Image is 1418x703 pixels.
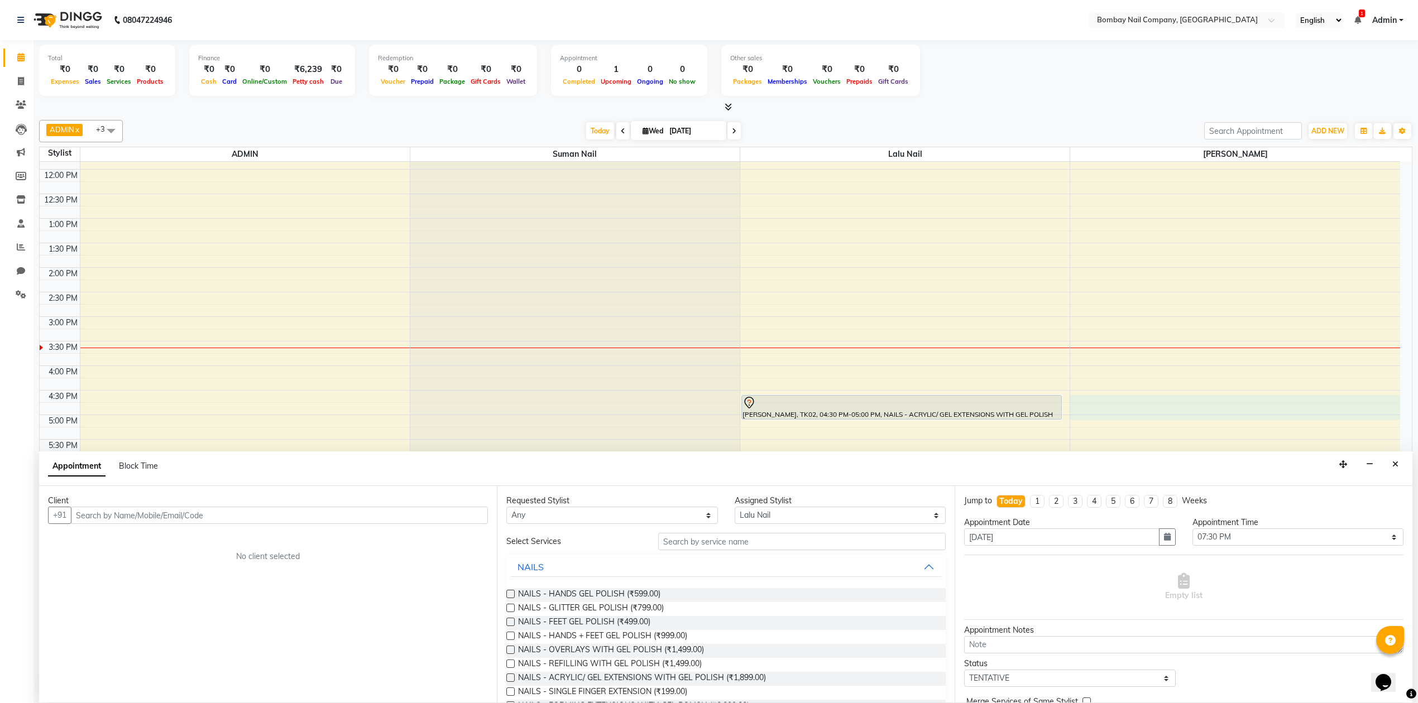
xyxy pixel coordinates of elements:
[560,78,598,85] span: Completed
[290,63,327,76] div: ₹6,239
[96,124,113,133] span: +3
[46,292,80,304] div: 2:30 PM
[730,63,765,76] div: ₹0
[844,63,875,76] div: ₹0
[198,78,219,85] span: Cash
[498,536,650,547] div: Select Services
[518,672,766,686] span: NAILS - ACRYLIC/ GEL EXTENSIONS WITH GEL POLISH (₹1,899.00)
[666,78,698,85] span: No show
[80,147,410,161] span: ADMIN
[219,78,239,85] span: Card
[742,396,1061,419] div: [PERSON_NAME], TK02, 04:30 PM-05:00 PM, NAILS - ACRYLIC/ GEL EXTENSIONS WITH GEL POLISH
[875,78,911,85] span: Gift Cards
[46,243,80,255] div: 1:30 PM
[1309,123,1347,139] button: ADD NEW
[1372,15,1397,26] span: Admin
[28,4,105,36] img: logo
[658,533,946,550] input: Search by service name
[518,644,704,658] span: NAILS - OVERLAYS WITH GEL POLISH (₹1,499.00)
[46,219,80,230] div: 1:00 PM
[506,495,718,507] div: Requested Stylist
[48,54,166,63] div: Total
[504,63,528,76] div: ₹0
[640,127,666,135] span: Wed
[844,78,875,85] span: Prepaids
[518,560,544,574] div: NAILS
[104,78,134,85] span: Services
[560,63,598,76] div: 0
[560,54,698,63] div: Appointment
[328,78,345,85] span: Due
[42,194,80,206] div: 12:30 PM
[1068,495,1082,508] li: 3
[1387,456,1403,473] button: Close
[999,495,1023,507] div: Today
[290,78,327,85] span: Petty cash
[437,78,468,85] span: Package
[1030,495,1045,508] li: 1
[1070,147,1400,161] span: [PERSON_NAME]
[740,147,1070,161] span: Lalu Nail
[1087,495,1101,508] li: 4
[46,341,80,353] div: 3:30 PM
[1163,495,1177,508] li: 8
[104,63,134,76] div: ₹0
[437,63,468,76] div: ₹0
[810,63,844,76] div: ₹0
[964,528,1160,546] input: yyyy-mm-dd
[378,78,408,85] span: Voucher
[134,63,166,76] div: ₹0
[378,54,528,63] div: Redemption
[1371,658,1407,692] iframe: chat widget
[518,588,660,602] span: NAILS - HANDS GEL POLISH (₹599.00)
[198,63,219,76] div: ₹0
[1144,495,1158,508] li: 7
[730,54,911,63] div: Other sales
[48,456,106,476] span: Appointment
[518,602,664,616] span: NAILS - GLITTER GEL POLISH (₹799.00)
[586,122,614,139] span: Today
[468,63,504,76] div: ₹0
[1354,15,1361,25] a: 1
[46,317,80,329] div: 3:00 PM
[875,63,911,76] div: ₹0
[46,440,80,451] div: 5:30 PM
[71,507,488,524] input: Search by Name/Mobile/Email/Code
[46,366,80,378] div: 4:00 PM
[964,624,1403,636] div: Appointment Notes
[378,63,408,76] div: ₹0
[75,551,461,562] div: No client selected
[46,268,80,280] div: 2:00 PM
[810,78,844,85] span: Vouchers
[504,78,528,85] span: Wallet
[219,63,239,76] div: ₹0
[408,78,437,85] span: Prepaid
[46,415,80,427] div: 5:00 PM
[666,123,722,139] input: 2025-09-03
[964,517,1176,528] div: Appointment Date
[48,78,82,85] span: Expenses
[50,125,74,134] span: ADMIN
[82,78,104,85] span: Sales
[1182,495,1207,507] div: Weeks
[735,495,946,507] div: Assigned Stylist
[598,78,634,85] span: Upcoming
[123,4,172,36] b: 08047224946
[134,78,166,85] span: Products
[239,78,290,85] span: Online/Custom
[1359,9,1365,17] span: 1
[964,658,1176,670] div: Status
[765,78,810,85] span: Memberships
[410,147,740,161] span: Suman Nail
[48,495,488,507] div: Client
[239,63,290,76] div: ₹0
[119,461,158,471] span: Block Time
[1165,573,1203,601] span: Empty list
[198,54,346,63] div: Finance
[634,78,666,85] span: Ongoing
[48,63,82,76] div: ₹0
[468,78,504,85] span: Gift Cards
[518,630,687,644] span: NAILS - HANDS + FEET GEL POLISH (₹999.00)
[518,616,650,630] span: NAILS - FEET GEL POLISH (₹499.00)
[48,507,71,524] button: +91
